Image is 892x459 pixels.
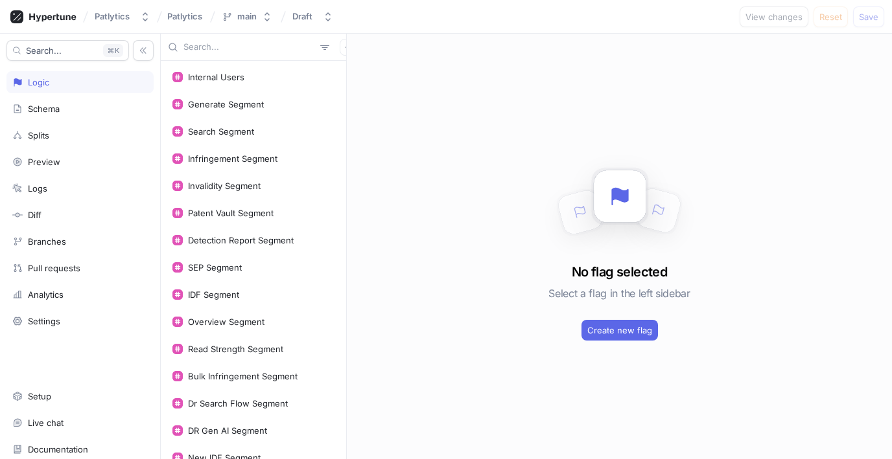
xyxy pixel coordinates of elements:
[28,77,49,87] div: Logic
[28,391,51,401] div: Setup
[28,444,88,454] div: Documentation
[188,153,277,164] div: Infringement Segment
[188,425,267,436] div: DR Gen AI Segment
[740,6,808,27] button: View changes
[292,11,312,22] div: Draft
[6,40,129,61] button: Search...K
[188,262,242,273] div: SEP Segment
[188,289,239,300] div: IDF Segment
[89,6,156,27] button: Patlytics
[188,235,294,245] div: Detection Report Segment
[581,320,658,341] button: Create new flag
[548,282,690,305] h5: Select a flag in the left sidebar
[237,11,257,22] div: main
[188,208,274,218] div: Patent Vault Segment
[745,13,803,21] span: View changes
[28,130,49,140] div: Splits
[28,289,64,300] div: Analytics
[188,344,283,354] div: Read Strength Segment
[587,326,652,334] span: Create new flag
[188,181,261,191] div: Invalidity Segment
[819,13,842,21] span: Reset
[28,210,41,220] div: Diff
[28,236,66,247] div: Branches
[188,72,244,82] div: Internal Users
[188,317,264,327] div: Overview Segment
[167,12,202,21] span: Patlytics
[853,6,884,27] button: Save
[188,99,264,109] div: Generate Segment
[814,6,848,27] button: Reset
[28,418,64,428] div: Live chat
[28,263,80,273] div: Pull requests
[287,6,338,27] button: Draft
[28,183,47,194] div: Logs
[28,157,60,167] div: Preview
[95,11,130,22] div: Patlytics
[188,371,298,381] div: Bulk Infringement Segment
[103,44,123,57] div: K
[859,13,878,21] span: Save
[188,398,288,409] div: Dr Search Flow Segment
[183,41,315,54] input: Search...
[26,47,62,54] span: Search...
[217,6,277,27] button: main
[188,126,254,137] div: Search Segment
[28,316,60,326] div: Settings
[28,104,60,114] div: Schema
[572,262,667,282] h3: No flag selected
